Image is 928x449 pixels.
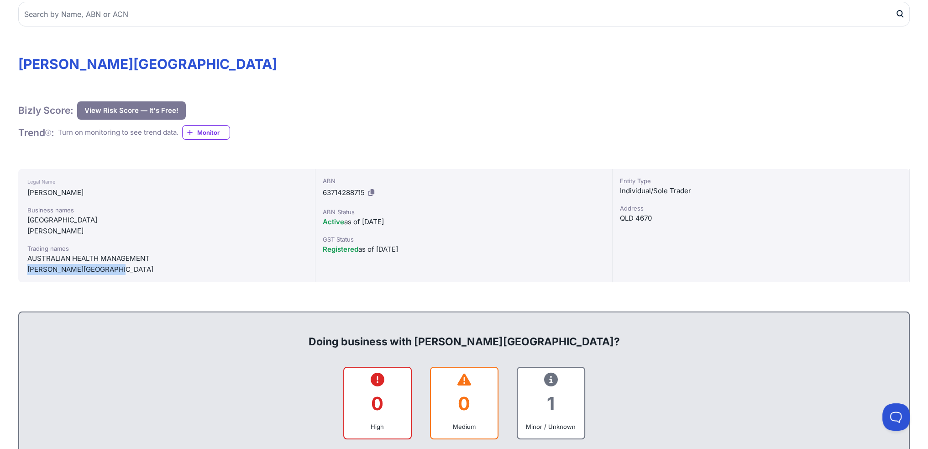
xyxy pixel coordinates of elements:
span: 63714288715 [323,188,365,197]
div: Entity Type [620,176,902,185]
h1: [PERSON_NAME][GEOGRAPHIC_DATA] [18,56,910,72]
div: Address [620,204,902,213]
span: Registered [323,245,358,254]
div: Business names [27,206,306,215]
div: ABN Status [323,207,605,217]
div: as of [DATE] [323,217,605,227]
div: Trading names [27,244,306,253]
div: AUSTRALIAN HEALTH MANAGEMENT [27,253,306,264]
div: 1 [525,385,577,422]
div: Doing business with [PERSON_NAME][GEOGRAPHIC_DATA]? [28,320,900,349]
div: Medium [438,422,490,431]
div: Legal Name [27,176,306,187]
div: [PERSON_NAME] [27,226,306,237]
div: Minor / Unknown [525,422,577,431]
h1: Trend : [18,127,54,139]
div: High [351,422,404,431]
div: ABN [323,176,605,185]
div: GST Status [323,235,605,244]
div: 0 [351,385,404,422]
span: Active [323,217,344,226]
iframe: Toggle Customer Support [882,403,910,431]
input: Search by Name, ABN or ACN [18,2,910,26]
div: [PERSON_NAME][GEOGRAPHIC_DATA] [27,264,306,275]
span: Monitor [197,128,230,137]
div: [PERSON_NAME] [27,187,306,198]
div: Individual/Sole Trader [620,185,902,196]
div: [GEOGRAPHIC_DATA] [27,215,306,226]
button: View Risk Score — It's Free! [77,101,186,120]
div: 0 [438,385,490,422]
div: as of [DATE] [323,244,605,255]
a: Monitor [182,125,230,140]
div: Turn on monitoring to see trend data. [58,127,178,138]
h1: Bizly Score: [18,104,73,116]
div: QLD 4670 [620,213,902,224]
